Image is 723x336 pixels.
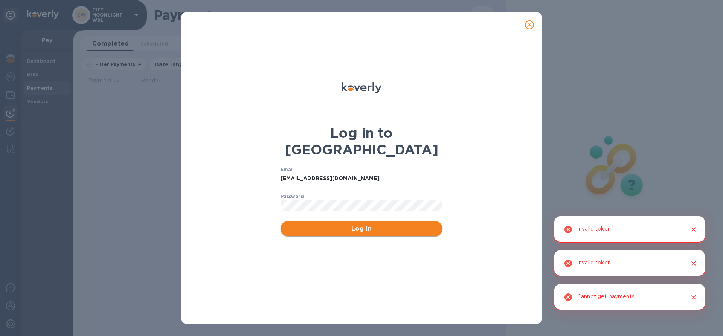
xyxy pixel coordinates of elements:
button: Log In [281,221,442,236]
span: Log In [287,224,436,233]
button: Close [689,292,699,302]
div: Invalid token [577,256,611,270]
button: Close [689,225,699,234]
input: Email [281,173,442,184]
label: Password [281,194,304,199]
label: Email [281,168,294,172]
img: Koverly [342,82,381,93]
button: close [520,16,538,34]
div: Invalid token [577,222,611,237]
b: Log in to [GEOGRAPHIC_DATA] [285,125,438,158]
button: Close [689,258,699,268]
div: Cannot get payments [577,290,635,304]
